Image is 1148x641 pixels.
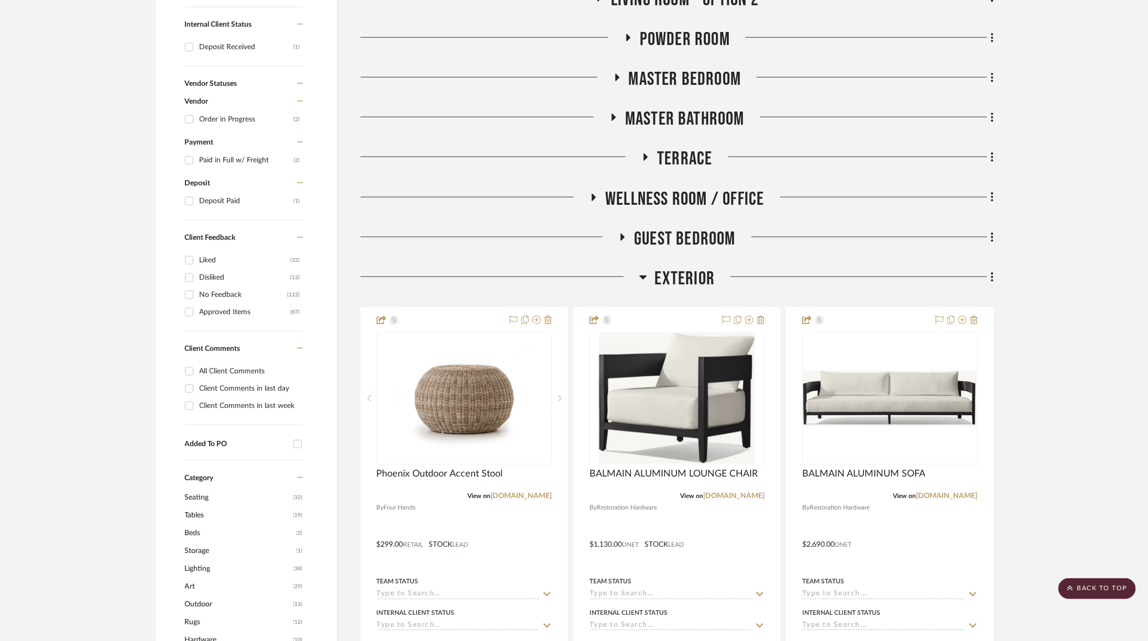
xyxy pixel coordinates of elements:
[291,269,300,286] div: (12)
[185,489,291,506] span: Seating
[467,493,490,499] span: View on
[185,506,291,524] span: Tables
[185,542,294,560] span: Storage
[200,269,291,286] div: Disliked
[294,152,300,169] div: (2)
[802,621,965,631] input: Type to Search…
[293,578,303,595] span: (29)
[590,333,764,465] div: 0
[589,621,752,631] input: Type to Search…
[589,577,631,586] div: Team Status
[490,492,552,500] a: [DOMAIN_NAME]
[293,596,303,613] span: (13)
[589,590,752,600] input: Type to Search…
[293,560,303,577] span: (38)
[200,397,300,414] div: Client Comments in last week
[185,345,240,352] span: Client Comments
[200,111,294,128] div: Order in Progress
[185,474,214,483] span: Category
[680,493,703,499] span: View on
[200,152,294,169] div: Paid in Full w/ Freight
[200,363,300,380] div: All Client Comments
[589,503,597,513] span: By
[802,503,810,513] span: By
[185,180,211,187] span: Deposit
[657,148,712,170] span: Terrace
[185,21,252,28] span: Internal Client Status
[294,193,300,209] div: (1)
[810,503,870,513] span: Restoration Hardware
[185,139,214,146] span: Payment
[200,193,294,209] div: Deposit Paid
[605,188,764,211] span: Wellness Room / Office
[200,286,288,303] div: No Feedback
[288,286,300,303] div: (122)
[293,489,303,506] span: (32)
[384,503,416,513] span: Four Hands
[291,304,300,320] div: (87)
[377,590,539,600] input: Type to Search…
[703,492,764,500] a: [DOMAIN_NAME]
[1058,578,1136,599] scroll-to-top-button: BACK TO TOP
[802,468,925,480] span: BALMAIN ALUMINUM SOFA
[803,371,976,427] img: BALMAIN ALUMINUM SOFA
[200,380,300,397] div: Client Comments in last day
[802,590,965,600] input: Type to Search…
[377,577,419,586] div: Team Status
[185,560,291,578] span: Lighting
[599,333,756,464] img: BALMAIN ALUMINUM LOUNGE CHAIR
[293,507,303,524] span: (19)
[802,608,880,617] div: Internal Client Status
[377,608,455,617] div: Internal Client Status
[185,80,237,87] span: Vendor Statuses
[294,111,300,128] div: (2)
[291,252,300,269] div: (32)
[377,621,539,631] input: Type to Search…
[629,68,741,91] span: Master Bedroom
[916,492,978,500] a: [DOMAIN_NAME]
[297,525,303,541] span: (2)
[200,304,291,320] div: Approved Items
[294,39,300,56] div: (1)
[377,468,503,480] span: Phoenix Outdoor Accent Stool
[185,440,288,449] div: Added To PO
[377,503,384,513] span: By
[634,228,736,250] span: Guest Bedroom
[399,333,530,464] img: Phoenix Outdoor Accent Stool
[185,613,291,631] span: Rugs
[640,28,730,51] span: Powder Room
[185,578,291,595] span: Art
[185,98,209,105] span: Vendor
[589,468,758,480] span: BALMAIN ALUMINUM LOUNGE CHAIR
[625,108,745,130] span: Master Bathroom
[297,543,303,559] span: (1)
[185,234,236,241] span: Client Feedback
[185,595,291,613] span: Outdoor
[802,577,844,586] div: Team Status
[589,608,668,617] div: Internal Client Status
[200,39,294,56] div: Deposit Received
[655,268,715,290] span: Exterior
[597,503,657,513] span: Restoration Hardware
[893,493,916,499] span: View on
[293,614,303,631] span: (12)
[185,524,294,542] span: Beds
[200,252,291,269] div: Liked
